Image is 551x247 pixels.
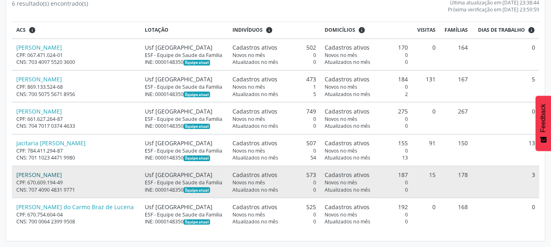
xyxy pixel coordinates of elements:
[232,179,265,186] span: Novos no mês
[325,107,370,116] span: Cadastros ativos
[16,218,136,225] div: CNS: 700 0064 2399 9508
[232,147,265,154] span: Novos no mês
[184,60,210,66] span: Esta é a equipe atual deste Agente
[16,44,62,51] a: [PERSON_NAME]
[232,83,265,90] span: Novos no mês
[325,154,370,161] span: Atualizados no mês
[232,91,316,98] div: 5
[440,102,472,134] td: 267
[412,102,440,134] td: 0
[325,116,357,122] span: Novos no mês
[184,219,210,225] span: Esta é a equipe atual deste Agente
[16,75,62,83] a: [PERSON_NAME]
[325,186,408,193] div: 0
[536,96,551,151] button: Feedback - Mostrar pesquisa
[325,139,370,147] span: Cadastros ativos
[145,218,224,225] div: INE: 0000148350
[325,59,408,66] div: 0
[325,91,408,98] div: 2
[325,83,408,90] div: 0
[232,52,316,59] div: 0
[266,26,273,34] i: <div class="text-left"> <div> <strong>Cadastros ativos:</strong> Cadastros que estão vinculados a...
[145,107,224,116] div: Usf [GEOGRAPHIC_DATA]
[232,107,316,116] div: 749
[325,147,357,154] span: Novos no mês
[16,211,136,218] div: CPF: 670.754.604-04
[232,107,277,116] span: Cadastros ativos
[232,91,278,98] span: Atualizados no mês
[232,218,316,225] div: 0
[325,75,408,83] div: 184
[145,59,224,66] div: INE: 0000148350
[440,70,472,102] td: 167
[472,70,539,102] td: 5
[478,26,525,34] span: Dias de trabalho
[412,22,440,39] th: Visitas
[184,92,210,97] span: Esta é a equipe atual deste Agente
[16,186,136,193] div: CNS: 707 4090 4831 9771
[184,124,210,129] span: Esta é a equipe atual deste Agente
[540,104,547,132] span: Feedback
[412,166,440,198] td: 15
[412,39,440,70] td: 0
[325,43,408,52] div: 170
[145,43,224,52] div: Usf [GEOGRAPHIC_DATA]
[325,203,370,211] span: Cadastros ativos
[145,91,224,98] div: INE: 0000148350
[325,122,370,129] span: Atualizados no mês
[448,6,539,13] div: Próxima verificação em [DATE] 23:59:59
[325,170,370,179] span: Cadastros ativos
[232,83,316,90] div: 1
[232,147,316,154] div: 0
[232,186,278,193] span: Atualizados no mês
[145,211,224,218] div: ESF - Equipe de Saude da Familia
[528,26,535,34] i: Dias em que o(a) ACS fez pelo menos uma visita, ou ficha de cadastro individual ou cadastro domic...
[16,154,136,161] div: CNS: 701 1023 4471 9980
[440,39,472,70] td: 164
[16,52,136,59] div: CPF: 067.471.024-01
[145,154,224,161] div: INE: 0000148350
[472,134,539,166] td: 13
[145,75,224,83] div: Usf [GEOGRAPHIC_DATA]
[232,59,316,66] div: 0
[325,52,408,59] div: 0
[16,122,136,129] div: CNS: 704 7017 0374 4633
[232,122,278,129] span: Atualizados no mês
[232,43,316,52] div: 502
[440,134,472,166] td: 150
[232,203,277,211] span: Cadastros ativos
[232,218,278,225] span: Atualizados no mês
[16,203,134,211] a: [PERSON_NAME] do Carmo Braz de Lucena
[472,166,539,198] td: 3
[358,26,365,34] i: <div class="text-left"> <div> <strong>Cadastros ativos:</strong> Cadastros que estão vinculados a...
[145,139,224,147] div: Usf [GEOGRAPHIC_DATA]
[16,91,136,98] div: CNS: 700 5075 5671 8956
[232,170,277,179] span: Cadastros ativos
[325,179,357,186] span: Novos no mês
[325,154,408,161] div: 13
[412,198,440,229] td: 0
[232,43,277,52] span: Cadastros ativos
[232,154,278,161] span: Atualizados no mês
[16,179,136,186] div: CPF: 670.609.194-49
[412,70,440,102] td: 131
[29,26,36,34] i: ACSs que estiveram vinculados a uma UBS neste período, mesmo sem produtividade.
[472,198,539,229] td: 0
[325,186,370,193] span: Atualizados no mês
[232,59,278,66] span: Atualizados no mês
[325,139,408,147] div: 155
[325,211,408,218] div: 0
[145,147,224,154] div: ESF - Equipe de Saude da Familia
[145,52,224,59] div: ESF - Equipe de Saude da Familia
[145,116,224,122] div: ESF - Equipe de Saude da Familia
[232,116,316,122] div: 0
[325,107,408,116] div: 275
[325,147,408,154] div: 0
[16,171,62,179] a: [PERSON_NAME]
[325,218,370,225] span: Atualizados no mês
[325,59,370,66] span: Atualizados no mês
[232,26,263,34] span: Indivíduos
[184,155,210,161] span: Esta é a equipe atual deste Agente
[325,122,408,129] div: 0
[145,203,224,211] div: Usf [GEOGRAPHIC_DATA]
